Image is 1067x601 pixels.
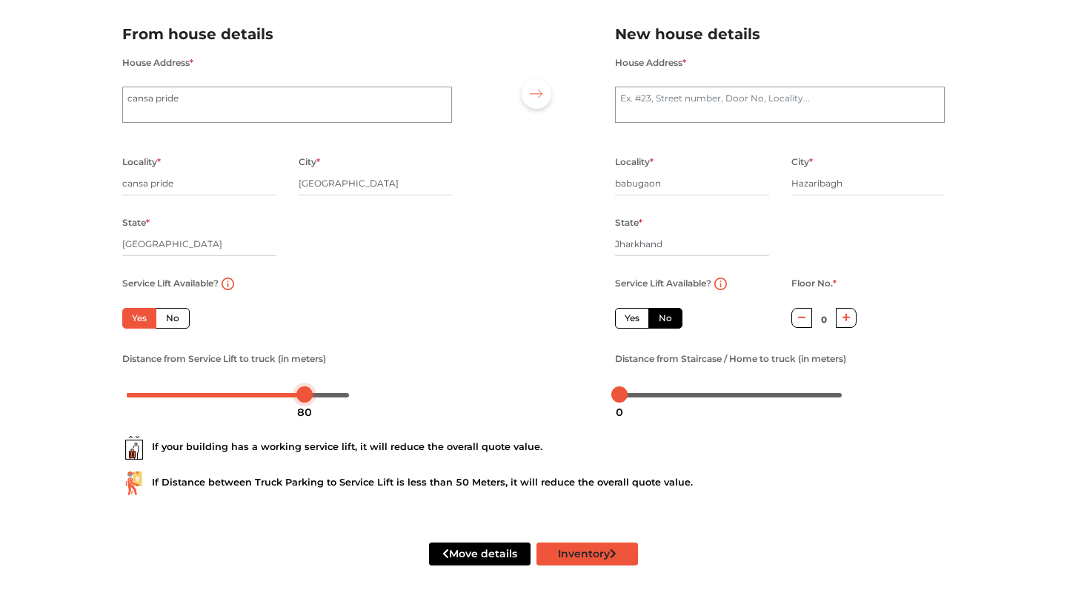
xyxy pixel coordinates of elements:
img: ... [122,471,146,495]
label: Yes [122,308,156,329]
img: ... [122,436,146,460]
label: Locality [122,152,161,172]
label: Service Lift Available? [122,274,219,293]
label: City [299,152,320,172]
label: House Address [122,53,193,73]
label: Yes [615,308,649,329]
div: If Distance between Truck Parking to Service Lift is less than 50 Meters, it will reduce the over... [122,471,945,495]
div: 0 [610,400,629,425]
label: Floor No. [791,274,837,293]
label: State [615,213,642,232]
label: Locality [615,152,654,172]
button: Inventory [536,543,638,565]
div: If your building has a working service lift, it will reduce the overall quote value. [122,436,945,460]
label: Distance from Service Lift to truck (in meters) [122,349,326,369]
label: No [648,308,682,329]
label: State [122,213,150,232]
div: 80 [291,400,318,425]
button: Move details [429,543,531,565]
label: Distance from Staircase / Home to truck (in meters) [615,349,846,369]
label: No [156,308,190,329]
h2: From house details [122,22,452,47]
label: City [791,152,813,172]
label: House Address [615,53,686,73]
h2: New house details [615,22,945,47]
label: Service Lift Available? [615,274,711,293]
